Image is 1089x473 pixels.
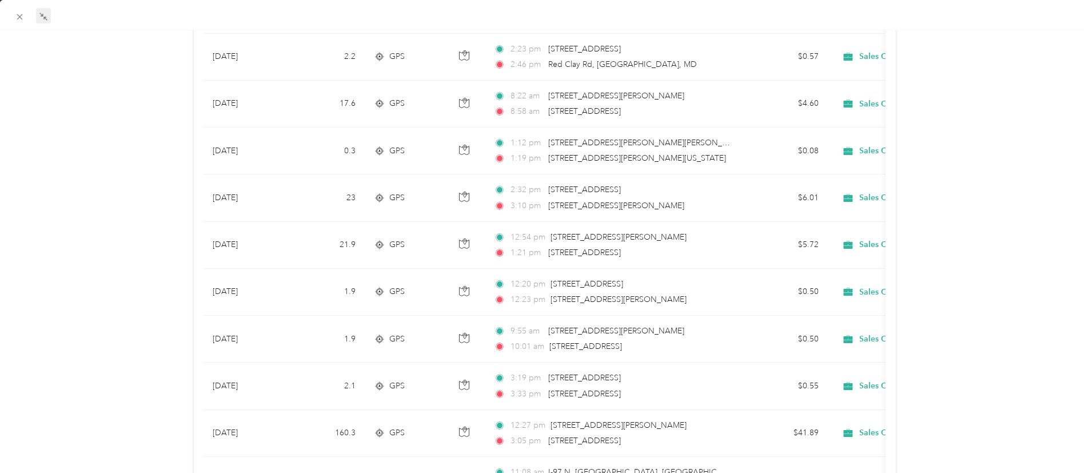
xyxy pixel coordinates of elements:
[510,388,543,400] span: 3:33 pm
[859,146,896,156] span: Sales Call
[859,240,896,250] span: Sales Call
[510,200,543,212] span: 3:10 pm
[859,334,896,344] span: Sales Call
[548,44,621,54] span: [STREET_ADDRESS]
[289,316,365,363] td: 1.9
[389,239,405,251] span: GPS
[204,174,289,221] td: [DATE]
[204,269,289,316] td: [DATE]
[859,381,896,391] span: Sales Call
[289,81,365,128] td: 17.6
[510,58,543,71] span: 2:46 pm
[748,81,828,128] td: $4.60
[389,380,405,392] span: GPS
[204,81,289,128] td: [DATE]
[289,269,365,316] td: 1.9
[510,184,543,196] span: 2:32 pm
[548,436,621,446] span: [STREET_ADDRESS]
[389,427,405,439] span: GPS
[389,97,405,110] span: GPS
[510,247,543,259] span: 1:21 pm
[548,59,697,69] span: Red Clay Rd, [GEOGRAPHIC_DATA], MD
[548,185,621,194] span: [STREET_ADDRESS]
[549,341,622,351] span: [STREET_ADDRESS]
[510,325,543,337] span: 9:55 am
[289,34,365,81] td: 2.2
[548,326,684,336] span: [STREET_ADDRESS][PERSON_NAME]
[748,363,828,410] td: $0.55
[204,410,289,457] td: [DATE]
[204,34,289,81] td: [DATE]
[859,99,896,109] span: Sales Call
[204,363,289,410] td: [DATE]
[748,222,828,269] td: $5.72
[289,410,365,457] td: 160.3
[389,192,405,204] span: GPS
[551,420,687,430] span: [STREET_ADDRESS][PERSON_NAME]
[1025,409,1089,473] iframe: Everlance-gr Chat Button Frame
[510,152,543,165] span: 1:19 pm
[548,138,853,148] span: [STREET_ADDRESS][PERSON_NAME][PERSON_NAME][PERSON_NAME][US_STATE]
[510,105,543,118] span: 8:58 am
[859,428,896,438] span: Sales Call
[859,51,896,62] span: Sales Call
[548,248,621,257] span: [STREET_ADDRESS]
[748,316,828,363] td: $0.50
[204,316,289,363] td: [DATE]
[551,295,687,304] span: [STREET_ADDRESS][PERSON_NAME]
[204,128,289,174] td: [DATE]
[510,293,545,306] span: 12:23 pm
[748,410,828,457] td: $41.89
[859,193,896,203] span: Sales Call
[510,435,543,447] span: 3:05 pm
[510,137,543,149] span: 1:12 pm
[551,279,623,289] span: [STREET_ADDRESS]
[748,269,828,316] td: $0.50
[510,231,545,244] span: 12:54 pm
[510,372,543,384] span: 3:19 pm
[510,419,545,432] span: 12:27 pm
[389,50,405,63] span: GPS
[510,90,543,102] span: 8:22 am
[748,34,828,81] td: $0.57
[289,222,365,269] td: 21.9
[548,389,621,399] span: [STREET_ADDRESS]
[510,43,543,55] span: 2:23 pm
[548,201,684,210] span: [STREET_ADDRESS][PERSON_NAME]
[510,278,545,291] span: 12:20 pm
[748,128,828,174] td: $0.08
[204,222,289,269] td: [DATE]
[748,174,828,221] td: $6.01
[548,106,621,116] span: [STREET_ADDRESS]
[389,285,405,298] span: GPS
[389,145,405,157] span: GPS
[548,153,726,163] span: [STREET_ADDRESS][PERSON_NAME][US_STATE]
[289,363,365,410] td: 2.1
[548,373,621,383] span: [STREET_ADDRESS]
[510,340,544,353] span: 10:01 am
[289,128,365,174] td: 0.3
[289,174,365,221] td: 23
[548,91,684,101] span: [STREET_ADDRESS][PERSON_NAME]
[551,232,687,242] span: [STREET_ADDRESS][PERSON_NAME]
[859,287,896,297] span: Sales Call
[389,333,405,345] span: GPS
